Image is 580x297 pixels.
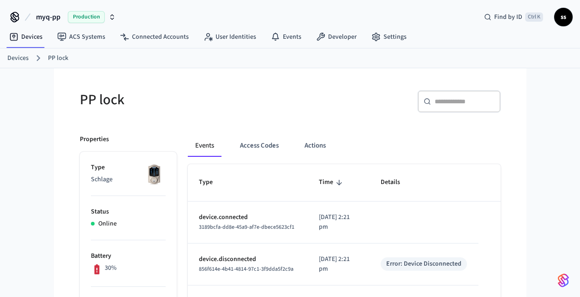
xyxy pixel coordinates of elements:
p: Online [98,219,117,229]
a: PP lock [48,53,68,63]
p: Schlage [91,175,166,184]
p: Status [91,207,166,217]
span: Production [68,11,105,23]
p: [DATE] 2:21 pm [319,213,359,232]
button: ss [554,8,573,26]
a: Developer [309,29,364,45]
img: Schlage Sense Smart Deadbolt with Camelot Trim, Front [143,163,166,186]
button: Actions [297,135,333,157]
p: [DATE] 2:21 pm [319,255,359,274]
p: Battery [91,251,166,261]
a: Settings [364,29,414,45]
h5: PP lock [80,90,285,109]
a: User Identities [196,29,263,45]
a: Events [263,29,309,45]
p: 30% [105,263,117,273]
span: 856f614e-4b41-4814-97c1-3f9dda5f2c9a [199,265,293,273]
span: 3189bcfa-dd8e-45a9-af7e-dbece5623cf1 [199,223,294,231]
span: Ctrl K [525,12,543,22]
span: Find by ID [494,12,522,22]
span: myq-pp [36,12,60,23]
span: ss [555,9,572,25]
span: Details [381,175,412,190]
p: Properties [80,135,109,144]
p: Type [91,163,166,172]
button: Access Codes [233,135,286,157]
div: ant example [188,135,501,157]
a: ACS Systems [50,29,113,45]
a: Devices [2,29,50,45]
button: Events [188,135,221,157]
p: device.connected [199,213,297,222]
a: Devices [7,53,29,63]
a: Connected Accounts [113,29,196,45]
span: Time [319,175,345,190]
img: SeamLogoGradient.69752ec5.svg [558,273,569,288]
div: Find by IDCtrl K [477,9,550,25]
div: Error: Device Disconnected [386,259,461,269]
span: Type [199,175,225,190]
p: device.disconnected [199,255,297,264]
